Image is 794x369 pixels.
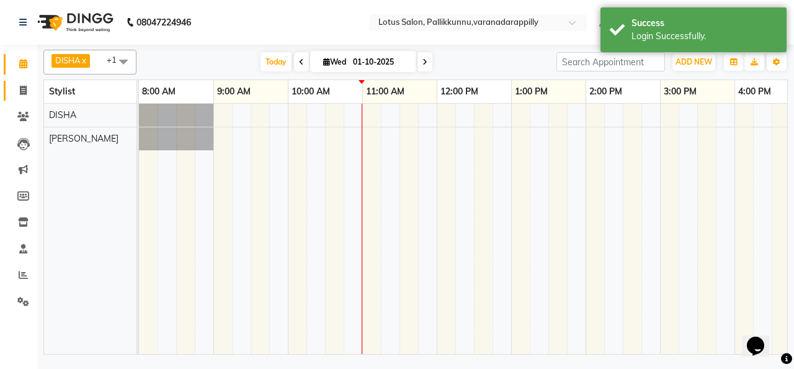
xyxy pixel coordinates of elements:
a: 12:00 PM [437,83,481,101]
button: ADD NEW [672,53,715,71]
span: DISHA [55,55,81,65]
a: 1:00 PM [512,83,551,101]
span: Wed [320,57,349,66]
a: 11:00 AM [363,83,408,101]
a: 10:00 AM [288,83,333,101]
a: 8:00 AM [139,83,179,101]
span: [PERSON_NAME] [49,133,118,144]
a: 4:00 PM [735,83,774,101]
iframe: chat widget [742,319,782,357]
div: Login Successfully. [631,30,777,43]
a: 2:00 PM [586,83,625,101]
span: +1 [107,55,126,65]
div: Success [631,17,777,30]
img: logo [32,5,117,40]
a: x [81,55,86,65]
b: 08047224946 [136,5,191,40]
span: DISHA [49,109,76,121]
span: ADD NEW [676,57,712,66]
input: Search Appointment [556,52,665,71]
input: 2025-10-01 [349,53,411,71]
span: Today [261,52,292,71]
a: 9:00 AM [214,83,254,101]
a: 3:00 PM [661,83,700,101]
